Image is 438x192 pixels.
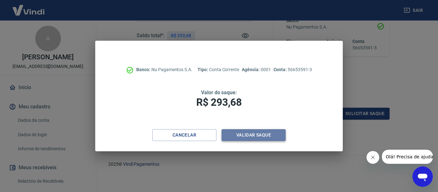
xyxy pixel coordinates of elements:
[152,129,216,141] button: Cancelar
[382,150,433,164] iframe: Mensagem da empresa
[274,67,288,72] span: Conta:
[366,151,379,164] iframe: Fechar mensagem
[198,67,209,72] span: Tipo:
[136,67,151,72] span: Banco:
[201,89,237,96] span: Valor do saque:
[198,66,239,73] p: Conta Corrente
[242,66,271,73] p: 0001
[196,96,242,108] span: R$ 293,68
[274,66,312,73] p: 56653591-3
[412,166,433,187] iframe: Botão para abrir a janela de mensagens
[222,129,286,141] button: Validar saque
[4,4,54,10] span: Olá! Precisa de ajuda?
[136,66,192,73] p: Nu Pagamentos S.A.
[242,67,261,72] span: Agência:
